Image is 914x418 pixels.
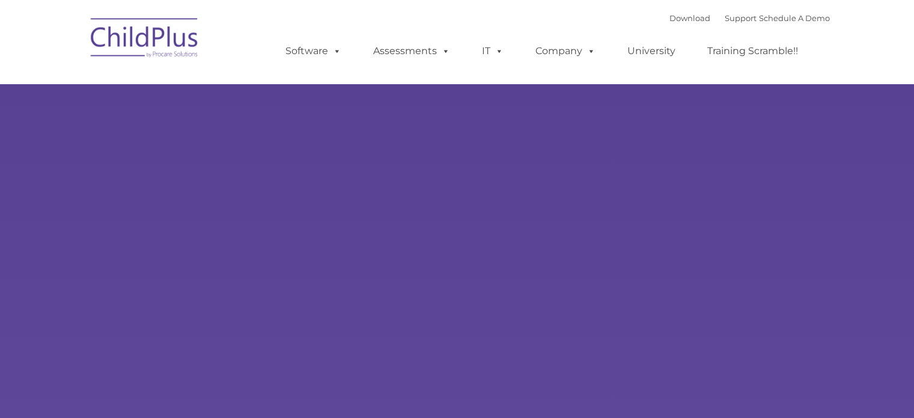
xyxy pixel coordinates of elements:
[470,39,516,63] a: IT
[523,39,608,63] a: Company
[615,39,687,63] a: University
[273,39,353,63] a: Software
[85,10,205,70] img: ChildPlus by Procare Solutions
[725,13,757,23] a: Support
[695,39,810,63] a: Training Scramble!!
[669,13,830,23] font: |
[361,39,462,63] a: Assessments
[759,13,830,23] a: Schedule A Demo
[669,13,710,23] a: Download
